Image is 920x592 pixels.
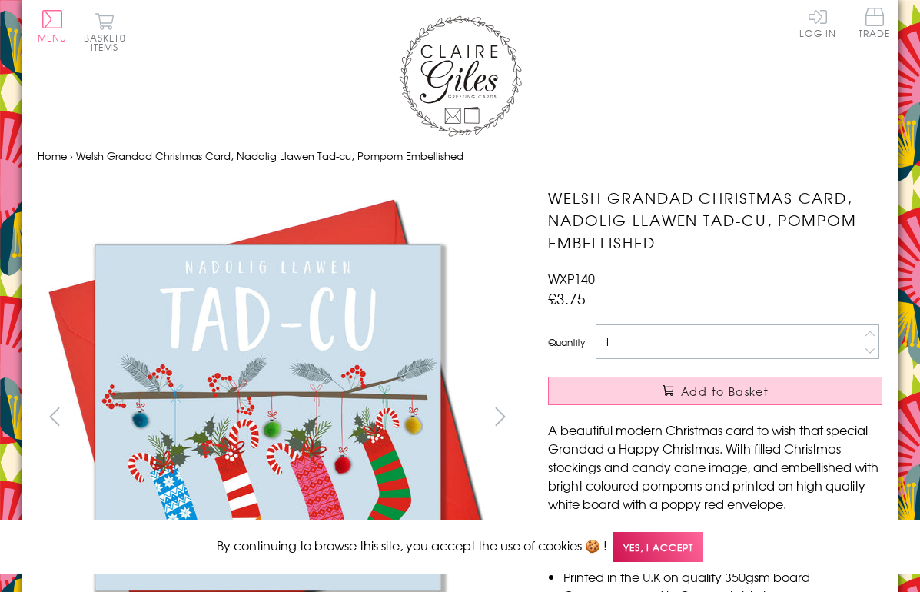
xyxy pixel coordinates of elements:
[548,269,595,288] span: WXP140
[91,31,126,54] span: 0 items
[70,148,73,163] span: ›
[799,8,836,38] a: Log In
[483,399,517,434] button: next
[548,288,586,309] span: £3.75
[563,567,882,586] li: Printed in the U.K on quality 350gsm board
[548,377,882,405] button: Add to Basket
[613,532,703,562] span: Yes, I accept
[859,8,891,38] span: Trade
[38,10,68,42] button: Menu
[548,187,882,253] h1: Welsh Grandad Christmas Card, Nadolig Llawen Tad-cu, Pompom Embellished
[548,421,882,513] p: A beautiful modern Christmas card to wish that special Grandad a Happy Christmas. With filled Chr...
[38,399,72,434] button: prev
[84,12,126,52] button: Basket0 items
[399,15,522,137] img: Claire Giles Greetings Cards
[76,148,463,163] span: Welsh Grandad Christmas Card, Nadolig Llawen Tad-cu, Pompom Embellished
[38,148,67,163] a: Home
[38,141,883,172] nav: breadcrumbs
[859,8,891,41] a: Trade
[548,335,585,349] label: Quantity
[38,31,68,45] span: Menu
[681,384,769,399] span: Add to Basket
